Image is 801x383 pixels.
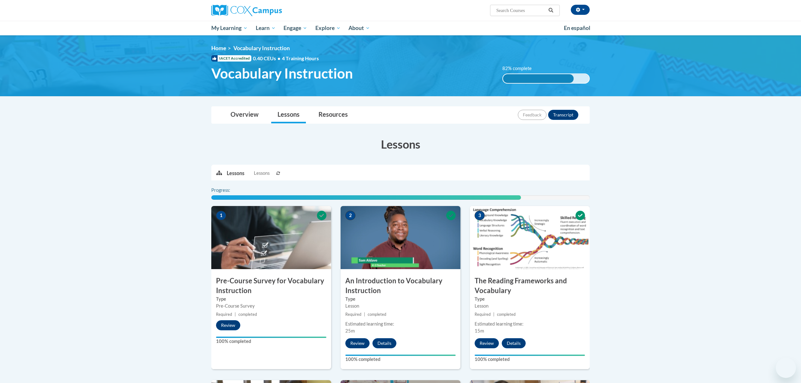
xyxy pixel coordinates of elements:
span: IACET Accredited [211,55,251,62]
button: Search [546,7,556,14]
label: 100% completed [345,356,456,363]
span: About [348,24,370,32]
span: Required [216,312,232,317]
iframe: Button to launch messaging window [776,358,796,378]
a: About [345,21,374,35]
label: Type [345,296,456,303]
h3: The Reading Frameworks and Vocabulary [470,276,590,296]
span: 15m [475,328,484,333]
img: Course Image [211,206,331,269]
label: 100% completed [216,338,326,345]
label: 82% complete [502,65,539,72]
span: 3 [475,211,485,220]
span: 25m [345,328,355,333]
span: Explore [315,24,341,32]
div: Estimated learning time: [345,321,456,327]
a: Explore [311,21,345,35]
a: Engage [279,21,311,35]
a: En español [560,21,594,35]
span: 1 [216,211,226,220]
button: Transcript [548,110,578,120]
button: Account Settings [571,5,590,15]
span: 2 [345,211,355,220]
span: Lessons [254,170,270,177]
a: Cox Campus [211,5,331,16]
button: Details [502,338,526,348]
button: Review [475,338,499,348]
label: Type [216,296,326,303]
img: Course Image [470,206,590,269]
a: Overview [224,107,265,123]
div: Your progress [345,355,456,356]
span: | [493,312,494,317]
span: • [278,55,280,61]
span: Vocabulary Instruction [211,65,353,82]
div: 82% complete [503,74,574,83]
span: Vocabulary Instruction [233,45,290,51]
h3: Pre-Course Survey for Vocabulary Instruction [211,276,331,296]
button: Review [345,338,370,348]
span: completed [238,312,257,317]
span: 4 Training Hours [282,55,319,61]
a: Lessons [271,107,306,123]
span: Engage [284,24,307,32]
img: Cox Campus [211,5,282,16]
span: En español [564,25,590,31]
a: My Learning [207,21,252,35]
label: Type [475,296,585,303]
a: Resources [312,107,354,123]
div: Pre-Course Survey [216,303,326,309]
span: Learn [256,24,276,32]
div: Main menu [202,21,599,35]
a: Home [211,45,226,51]
span: My Learning [211,24,248,32]
span: completed [368,312,386,317]
label: 100% completed [475,356,585,363]
div: Lesson [345,303,456,309]
span: Required [345,312,361,317]
span: Required [475,312,491,317]
p: Lessons [227,170,244,177]
span: | [235,312,236,317]
button: Review [216,320,240,330]
div: Lesson [475,303,585,309]
h3: Lessons [211,136,590,152]
div: Your progress [475,355,585,356]
img: Course Image [341,206,460,269]
span: completed [497,312,516,317]
span: 0.40 CEUs [253,55,282,62]
button: Details [372,338,396,348]
div: Estimated learning time: [475,321,585,327]
a: Learn [252,21,280,35]
input: Search Courses [496,7,546,14]
h3: An Introduction to Vocabulary Instruction [341,276,460,296]
span: | [364,312,365,317]
button: Feedback [518,110,547,120]
label: Progress: [211,187,248,194]
div: Your progress [216,337,326,338]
